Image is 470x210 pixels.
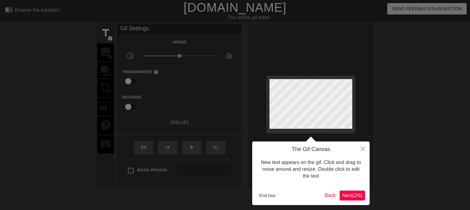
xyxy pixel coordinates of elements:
[257,153,365,186] div: New text appears on the gif. Click and drag to move around and resize. Double click to edit the text
[257,191,278,200] button: End tour
[342,193,362,198] span: Next ( 2 / 6 )
[356,141,370,156] button: Close
[322,191,338,200] button: Back
[340,191,365,200] button: Next
[257,146,365,153] h4: The Gif Canvas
